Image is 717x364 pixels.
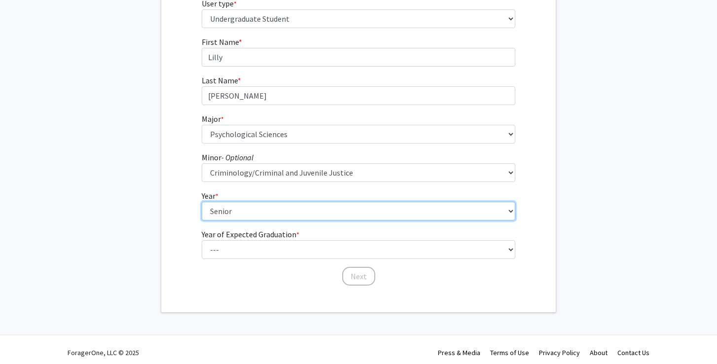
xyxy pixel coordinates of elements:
[438,348,480,357] a: Press & Media
[202,113,224,125] label: Major
[202,190,218,202] label: Year
[7,320,42,357] iframe: Chat
[342,267,375,286] button: Next
[490,348,529,357] a: Terms of Use
[539,348,580,357] a: Privacy Policy
[590,348,608,357] a: About
[202,151,253,163] label: Minor
[221,152,253,162] i: - Optional
[202,75,238,85] span: Last Name
[202,37,239,47] span: First Name
[617,348,649,357] a: Contact Us
[202,228,299,240] label: Year of Expected Graduation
